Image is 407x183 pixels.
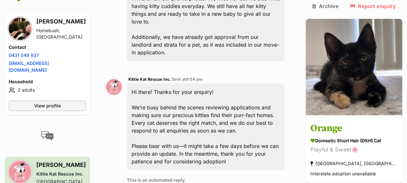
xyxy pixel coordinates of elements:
[9,44,86,50] h4: Contact
[127,83,285,170] div: Hi there! Thanks for your enquiry! We’re busy behind the scenes reviewing applications and making...
[106,79,122,95] img: Kittie Kat Rescue Inc. profile pic
[312,3,339,9] a: Archive
[36,160,86,169] h3: [PERSON_NAME]
[9,17,31,40] img: Tayla Robertson profile pic
[9,52,39,58] a: 0431 549 937
[172,77,203,82] span: Sent at
[34,102,61,109] span: View profile
[36,17,86,26] h3: [PERSON_NAME]
[310,137,397,144] div: Domestic Short Hair (DSH) Cat
[310,159,397,168] div: [GEOGRAPHIC_DATA], [GEOGRAPHIC_DATA]
[186,77,203,82] span: 9:54 pm
[9,160,31,183] img: Kittie Kat Rescue Inc. profile pic
[36,171,86,177] div: Kittie Kat Rescue Inc.
[41,131,54,141] img: conversation-icon-4a6f8262b818ee0b60e3300018af0b2d0b884aa5de6e9bcb8d3d4eeb1a70a7c4.svg
[128,77,171,82] span: Kittie Kat Rescue Inc.
[306,116,402,183] a: Orange Domestic Short Hair (DSH) Cat Playful & Sweet🌸 [GEOGRAPHIC_DATA], [GEOGRAPHIC_DATA] Inters...
[310,171,376,177] span: Interstate adoption unavailable
[36,27,86,40] div: Homebush, [GEOGRAPHIC_DATA]
[310,121,397,136] h3: Orange
[310,146,397,154] div: Playful & Sweet🌸
[350,3,396,9] a: Report enquiry
[9,86,86,94] li: 2 adults
[9,100,86,111] a: View profile
[306,19,402,115] img: Orange
[9,60,49,73] a: [EMAIL_ADDRESS][DOMAIN_NAME]
[9,78,86,85] h4: Household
